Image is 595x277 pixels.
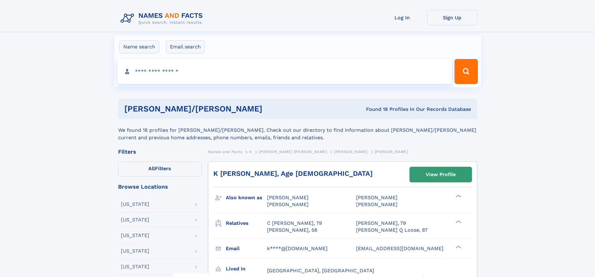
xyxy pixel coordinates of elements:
[226,192,267,203] h3: Also known as
[356,227,428,234] a: [PERSON_NAME] Q Loose, 87
[267,195,309,200] span: [PERSON_NAME]
[119,40,159,53] label: Name search
[118,119,477,141] div: We found 18 profiles for [PERSON_NAME]/[PERSON_NAME]. Check out our directory to find information...
[118,10,208,27] img: Logo Names and Facts
[121,202,149,207] div: [US_STATE]
[267,227,317,234] a: [PERSON_NAME], 58
[121,233,149,238] div: [US_STATE]
[454,220,462,224] div: ❯
[124,105,314,113] h1: [PERSON_NAME]/[PERSON_NAME]
[426,167,456,182] div: View Profile
[454,194,462,198] div: ❯
[267,268,374,274] span: [GEOGRAPHIC_DATA], [GEOGRAPHIC_DATA]
[166,40,205,53] label: Email search
[118,149,202,155] div: Filters
[356,195,398,200] span: [PERSON_NAME]
[226,243,267,254] h3: Email
[118,161,202,176] label: Filters
[226,264,267,274] h3: Lived in
[454,59,478,84] button: Search Button
[121,249,149,254] div: [US_STATE]
[259,148,327,156] a: [PERSON_NAME] [PERSON_NAME]
[117,59,452,84] input: search input
[121,264,149,269] div: [US_STATE]
[267,201,309,207] span: [PERSON_NAME]
[121,217,149,222] div: [US_STATE]
[148,166,155,171] span: All
[334,148,368,156] a: [PERSON_NAME]
[208,148,242,156] a: Names and Facts
[259,150,327,154] span: [PERSON_NAME] [PERSON_NAME]
[356,245,444,251] span: [EMAIL_ADDRESS][DOMAIN_NAME]
[427,10,477,25] a: Sign Up
[314,106,471,113] div: Found 18 Profiles In Our Records Database
[118,184,202,190] div: Browse Locations
[249,148,252,156] a: K
[410,167,472,182] a: View Profile
[377,10,427,25] a: Log In
[454,245,462,249] div: ❯
[334,150,368,154] span: [PERSON_NAME]
[356,220,406,227] a: [PERSON_NAME], 79
[249,150,252,154] span: K
[375,150,408,154] span: [PERSON_NAME]
[226,218,267,229] h3: Relatives
[213,170,373,177] a: K [PERSON_NAME], Age [DEMOGRAPHIC_DATA]
[356,201,398,207] span: [PERSON_NAME]
[267,220,322,227] a: C [PERSON_NAME], 79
